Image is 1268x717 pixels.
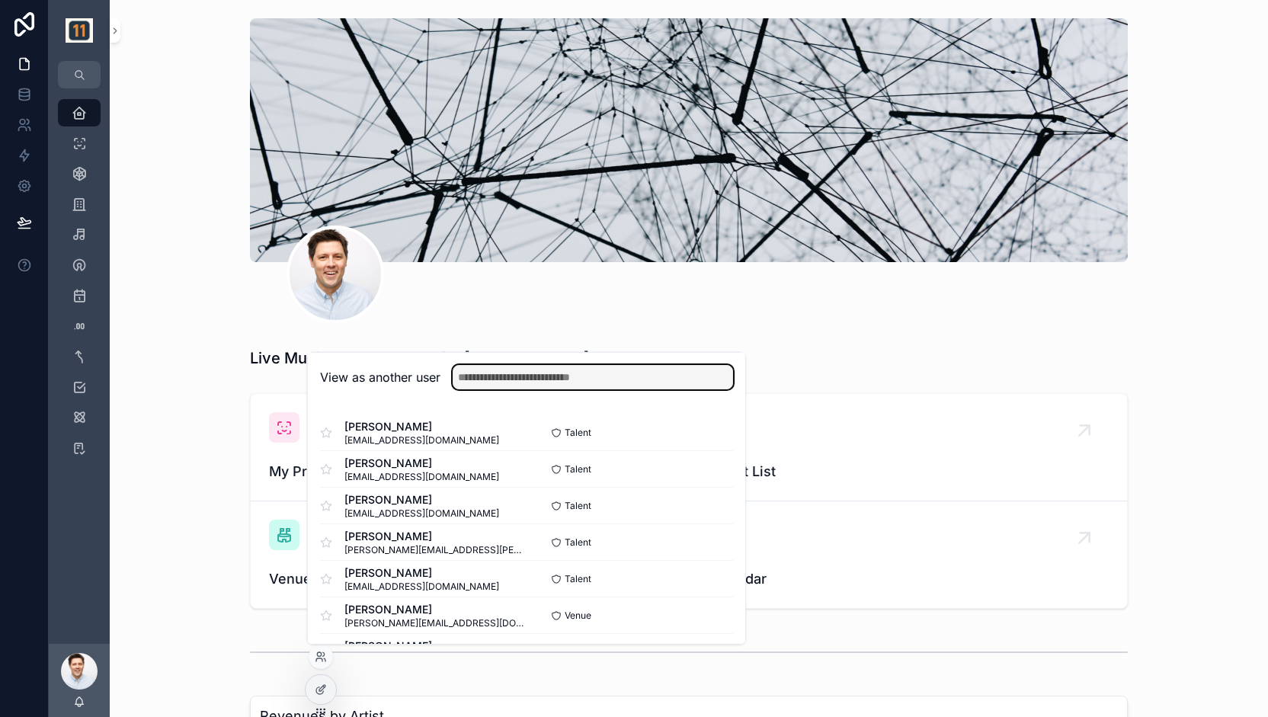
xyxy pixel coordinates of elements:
a: Talent List [689,394,1127,501]
span: Talent [565,499,591,511]
span: [PERSON_NAME] [344,418,499,434]
span: Venue [565,609,591,621]
span: [PERSON_NAME][EMAIL_ADDRESS][PERSON_NAME][DOMAIN_NAME] [344,543,527,555]
span: Talent [565,463,591,475]
span: [PERSON_NAME] [344,638,499,653]
span: My Profile [269,461,670,482]
span: [PERSON_NAME][EMAIL_ADDRESS][DOMAIN_NAME] [344,616,527,629]
span: Talent List [707,461,1109,482]
a: My Profile [251,394,689,501]
span: [EMAIL_ADDRESS][DOMAIN_NAME] [344,434,499,446]
a: Calendar [689,501,1127,608]
span: [EMAIL_ADDRESS][DOMAIN_NAME] [344,507,499,519]
span: [EMAIL_ADDRESS][DOMAIN_NAME] [344,580,499,592]
span: Talent [565,426,591,438]
span: [PERSON_NAME] [344,455,499,470]
img: App logo [66,18,92,43]
span: [PERSON_NAME] [344,565,499,580]
a: Venues [251,501,689,608]
span: [EMAIL_ADDRESS][DOMAIN_NAME] [344,470,499,482]
h2: View as another user [320,368,440,386]
h1: Live Music OS Dashboard for [PERSON_NAME] [250,347,589,369]
span: [PERSON_NAME] [344,528,527,543]
span: Talent [565,572,591,584]
span: [PERSON_NAME] [344,491,499,507]
span: Venues [269,568,670,590]
div: scrollable content [49,88,110,482]
span: [PERSON_NAME] [344,601,527,616]
span: Talent [565,536,591,548]
span: Calendar [707,568,1109,590]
